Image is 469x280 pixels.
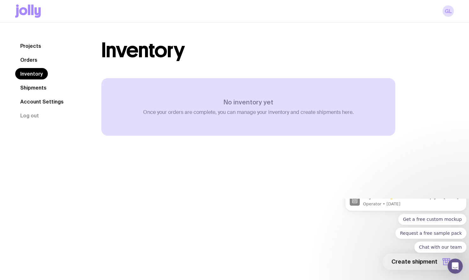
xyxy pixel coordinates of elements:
[15,40,46,52] a: Projects
[442,5,454,17] a: GL
[342,199,469,257] iframe: Intercom notifications message
[143,98,354,106] h3: No inventory yet
[143,109,354,115] p: Once your orders are complete, you can manage your inventory and create shipments here.
[383,253,459,270] button: Create shipment
[391,258,437,265] span: Create shipment
[15,96,69,107] a: Account Settings
[15,68,48,79] a: Inventory
[101,40,185,60] h1: Inventory
[3,15,124,54] div: Quick reply options
[15,54,42,65] a: Orders
[72,43,124,54] button: Quick reply: Chat with our team
[15,110,44,121] button: Log out
[447,258,463,274] iframe: Intercom live chat
[15,82,52,93] a: Shipments
[53,29,124,40] button: Quick reply: Request a free sample pack
[21,3,119,8] p: Message from Operator, sent 3w ago
[56,15,124,26] button: Quick reply: Get a free custom mockup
